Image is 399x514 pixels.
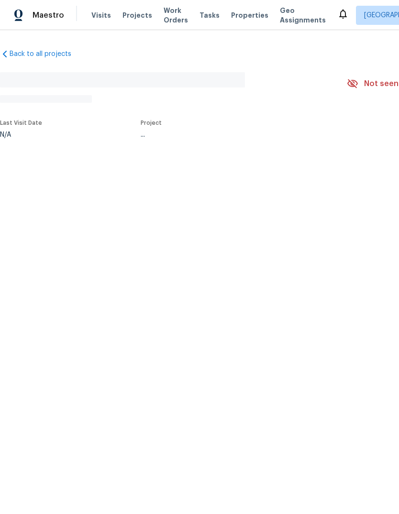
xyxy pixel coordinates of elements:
[91,11,111,20] span: Visits
[33,11,64,20] span: Maestro
[280,6,326,25] span: Geo Assignments
[164,6,188,25] span: Work Orders
[122,11,152,20] span: Projects
[231,11,268,20] span: Properties
[199,12,220,19] span: Tasks
[141,131,324,138] div: ...
[141,120,162,126] span: Project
